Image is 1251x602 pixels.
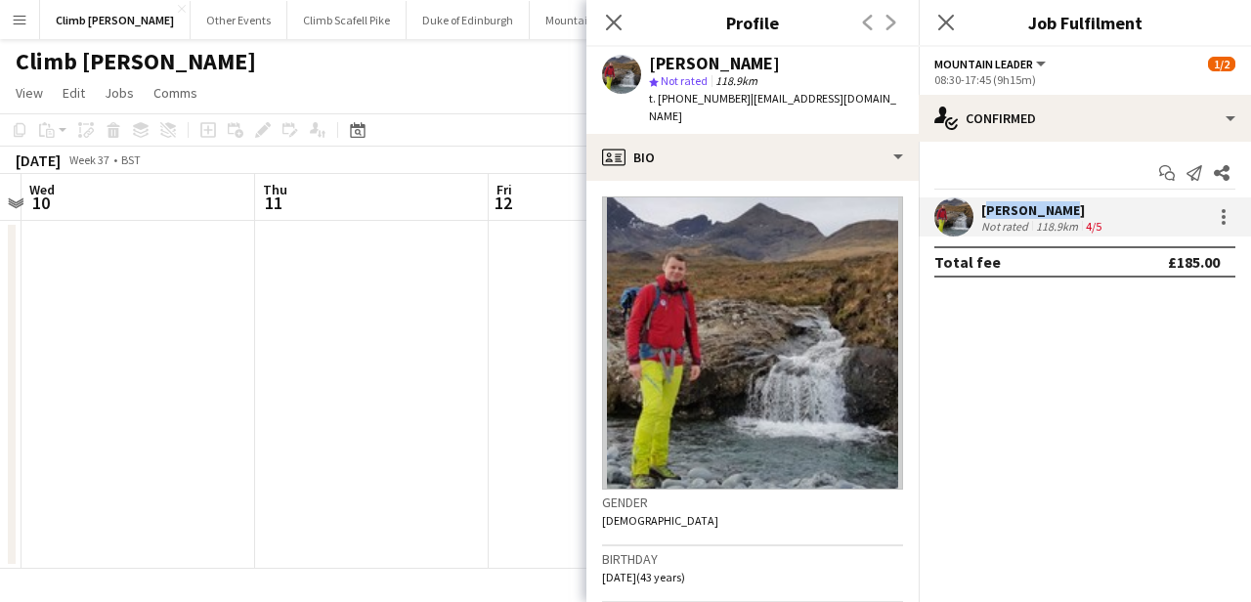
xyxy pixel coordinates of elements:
h3: Profile [586,10,919,35]
button: Other Events [191,1,287,39]
button: Climb Scafell Pike [287,1,407,39]
span: Week 37 [65,152,113,167]
app-skills-label: 4/5 [1086,219,1101,234]
a: Comms [146,80,205,106]
span: Comms [153,84,197,102]
h3: Gender [602,494,903,511]
button: Mountain Training [530,1,655,39]
span: t. [PHONE_NUMBER] [649,91,751,106]
span: [DEMOGRAPHIC_DATA] [602,513,718,528]
div: Not rated [981,219,1032,234]
h3: Birthday [602,550,903,568]
span: View [16,84,43,102]
div: £185.00 [1168,252,1220,272]
div: [DATE] [16,150,61,170]
span: Wed [29,181,55,198]
span: Mountain Leader [934,57,1033,71]
button: Duke of Edinburgh [407,1,530,39]
span: Edit [63,84,85,102]
span: 12 [494,192,512,214]
span: | [EMAIL_ADDRESS][DOMAIN_NAME] [649,91,896,123]
a: Edit [55,80,93,106]
div: Confirmed [919,95,1251,142]
span: 118.9km [712,73,761,88]
div: [PERSON_NAME] [981,201,1105,219]
div: 118.9km [1032,219,1082,234]
span: 1/2 [1208,57,1235,71]
span: Not rated [661,73,708,88]
img: Crew avatar or photo [602,196,903,490]
span: Jobs [105,84,134,102]
a: Jobs [97,80,142,106]
div: BST [121,152,141,167]
span: 11 [260,192,287,214]
span: Thu [263,181,287,198]
div: 08:30-17:45 (9h15m) [934,72,1235,87]
div: Bio [586,134,919,181]
span: Fri [496,181,512,198]
div: Total fee [934,252,1001,272]
h3: Job Fulfilment [919,10,1251,35]
button: Climb [PERSON_NAME] [40,1,191,39]
div: [PERSON_NAME] [649,55,780,72]
h1: Climb [PERSON_NAME] [16,47,256,76]
span: 10 [26,192,55,214]
a: View [8,80,51,106]
button: Mountain Leader [934,57,1049,71]
span: [DATE] (43 years) [602,570,685,584]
